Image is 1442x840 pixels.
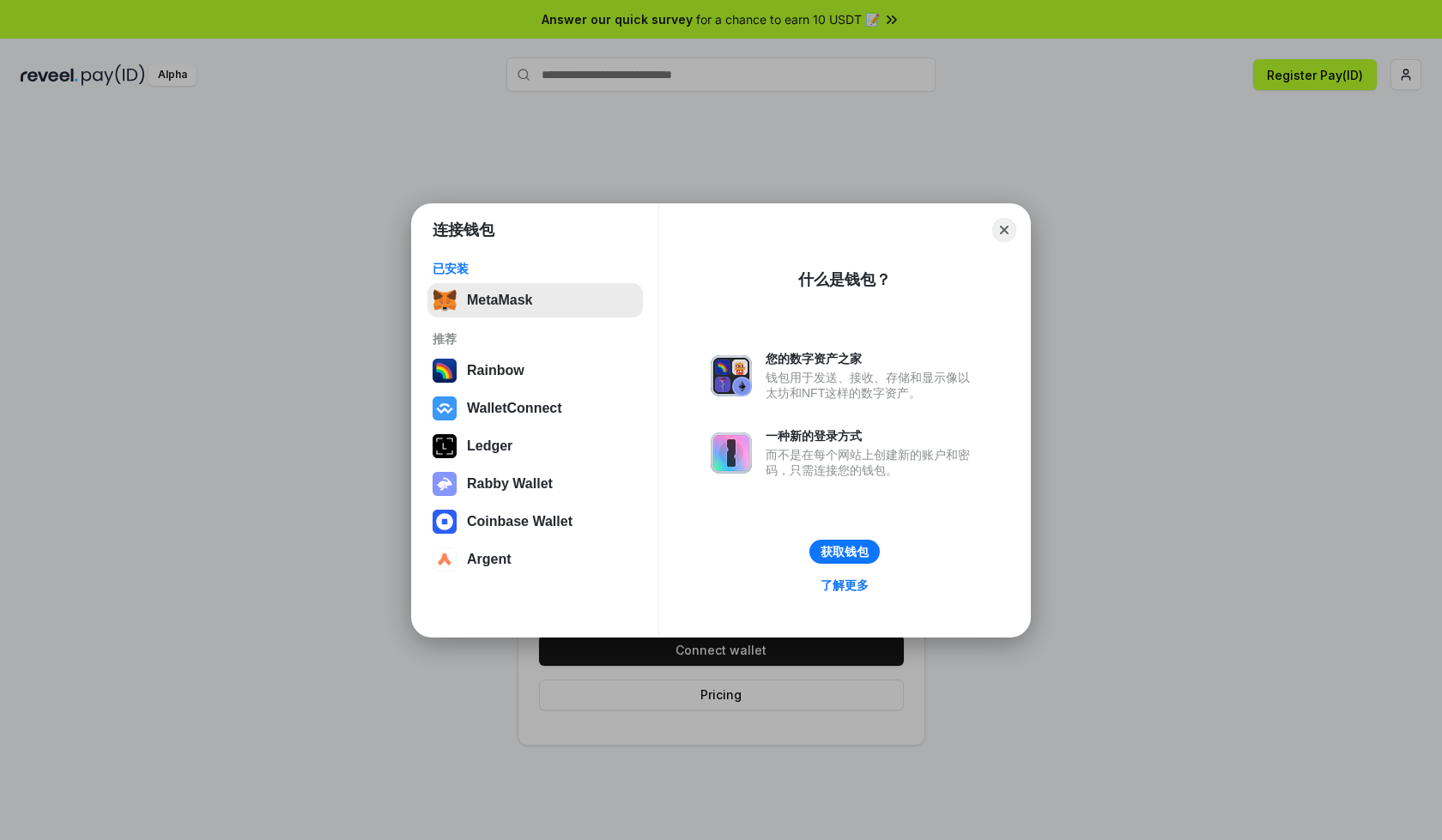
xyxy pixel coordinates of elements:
[766,370,978,401] div: 钱包用于发送、接收、存储和显示像以太坊和NFT这样的数字资产。
[433,510,457,534] img: svg+xml,%3Csvg%20width%3D%2228%22%20height%3D%2228%22%20viewBox%3D%220%200%2028%2028%22%20fill%3D...
[467,552,512,567] div: Argent
[427,354,643,388] button: Rainbow
[433,331,638,347] div: 推荐
[433,434,457,458] img: svg+xml,%3Csvg%20xmlns%3D%22http%3A%2F%2Fwww.w3.org%2F2000%2Fsvg%22%20width%3D%2228%22%20height%3...
[810,574,879,596] a: 了解更多
[433,359,457,383] img: svg+xml,%3Csvg%20width%3D%22120%22%20height%3D%22120%22%20viewBox%3D%220%200%20120%20120%22%20fil...
[433,261,638,276] div: 已安装
[809,540,880,564] button: 获取钱包
[433,472,457,496] img: svg+xml,%3Csvg%20xmlns%3D%22http%3A%2F%2Fwww.w3.org%2F2000%2Fsvg%22%20fill%3D%22none%22%20viewBox...
[467,293,532,308] div: MetaMask
[467,514,573,529] div: Coinbase Wallet
[766,447,978,478] div: 而不是在每个网站上创建新的账户和密码，只需连接您的钱包。
[467,438,512,454] div: Ledger
[821,544,869,559] div: 获取钱包
[427,542,643,577] button: Argent
[427,429,643,463] button: Ledger
[427,391,643,426] button: WalletConnect
[467,363,524,378] div: Rainbow
[798,269,891,290] div: 什么是钱包？
[992,218,1016,242] button: Close
[427,467,643,501] button: Rabby Wallet
[711,355,752,396] img: svg+xml,%3Csvg%20xmlns%3D%22http%3A%2F%2Fwww.w3.org%2F2000%2Fsvg%22%20fill%3D%22none%22%20viewBox...
[821,577,869,593] div: 了解更多
[467,401,562,416] div: WalletConnect
[433,547,457,571] img: svg+xml,%3Csvg%20width%3D%2228%22%20height%3D%2228%22%20viewBox%3D%220%200%2028%2028%22%20fill%3D...
[766,351,978,366] div: 您的数字资产之家
[427,283,643,317] button: MetaMask
[433,220,494,240] h1: 连接钱包
[427,505,643,539] button: Coinbase Wallet
[467,476,553,492] div: Rabby Wallet
[433,396,457,420] img: svg+xml,%3Csvg%20width%3D%2228%22%20height%3D%2228%22%20viewBox%3D%220%200%2028%2028%22%20fill%3D...
[766,428,978,444] div: 一种新的登录方式
[711,432,752,474] img: svg+xml,%3Csvg%20xmlns%3D%22http%3A%2F%2Fwww.w3.org%2F2000%2Fsvg%22%20fill%3D%22none%22%20viewBox...
[433,288,457,312] img: svg+xml,%3Csvg%20fill%3D%22none%22%20height%3D%2233%22%20viewBox%3D%220%200%2035%2033%22%20width%...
